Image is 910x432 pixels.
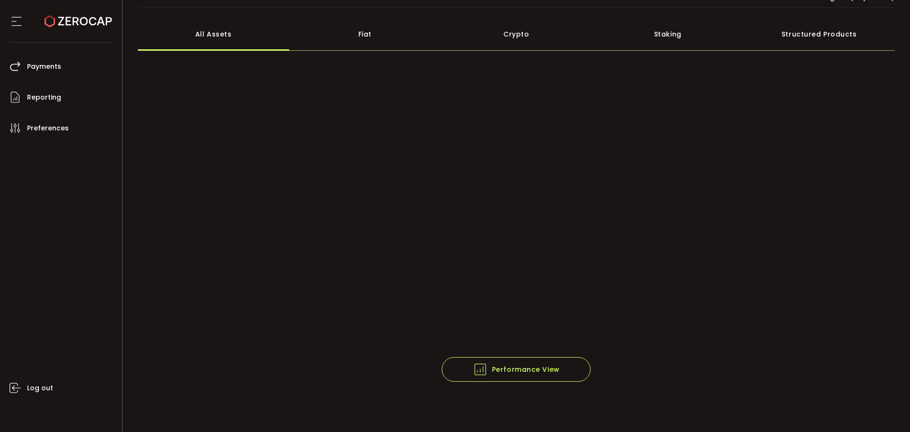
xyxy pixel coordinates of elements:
div: Structured Products [744,18,895,51]
div: All Assets [138,18,290,51]
div: Crypto [441,18,592,51]
span: Performance View [473,362,560,377]
span: Log out [27,381,53,395]
iframe: Chat Widget [863,386,910,432]
span: Reporting [27,91,61,104]
div: Fiat [289,18,441,51]
span: Payments [27,60,61,74]
span: Preferences [27,121,69,135]
button: Performance View [442,357,591,382]
div: Staking [592,18,744,51]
